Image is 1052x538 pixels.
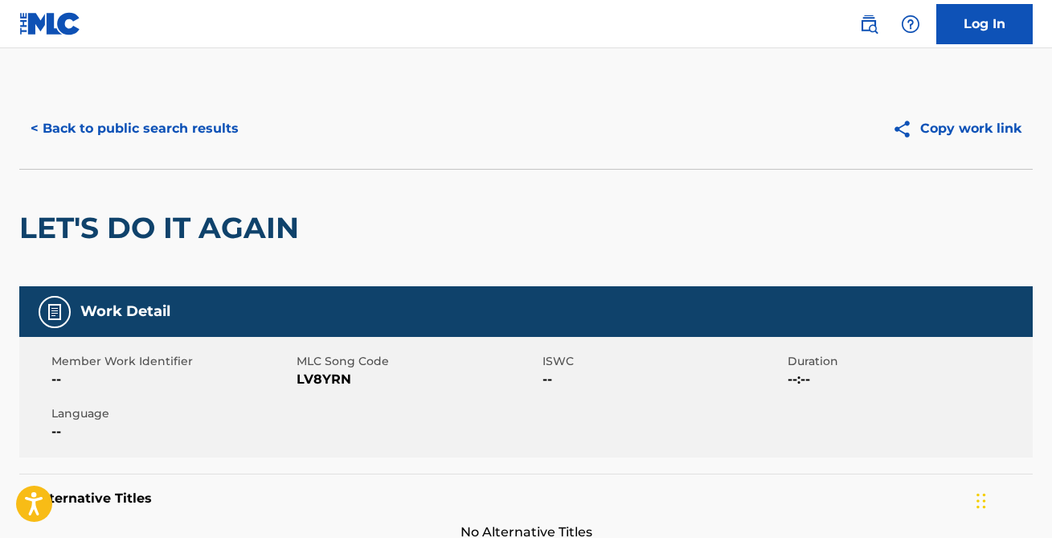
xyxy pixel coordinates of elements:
span: Duration [788,353,1029,370]
h2: LET'S DO IT AGAIN [19,210,307,246]
span: LV8YRN [297,370,538,389]
a: Log In [936,4,1033,44]
img: search [859,14,878,34]
button: Copy work link [881,109,1033,149]
span: ISWC [542,353,784,370]
span: --:-- [788,370,1029,389]
img: Copy work link [892,119,920,139]
img: Work Detail [45,302,64,322]
span: Language [51,405,293,422]
div: Help [894,8,927,40]
a: Public Search [853,8,885,40]
iframe: Chat Widget [972,461,1052,538]
span: Member Work Identifier [51,353,293,370]
h5: Alternative Titles [35,491,1017,507]
div: Drag [976,477,986,525]
span: -- [51,422,293,441]
img: help [901,14,920,34]
img: MLC Logo [19,12,81,35]
button: < Back to public search results [19,109,250,149]
span: MLC Song Code [297,353,538,370]
h5: Work Detail [80,302,170,321]
span: -- [51,370,293,389]
span: -- [542,370,784,389]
